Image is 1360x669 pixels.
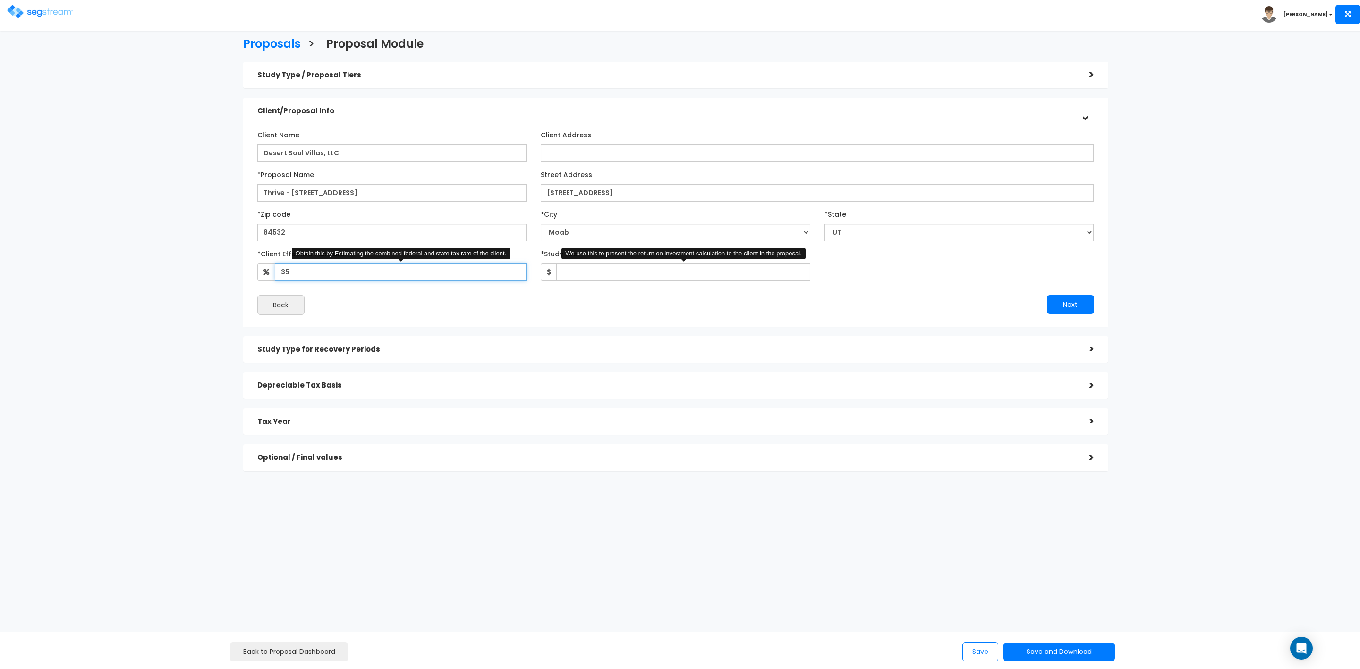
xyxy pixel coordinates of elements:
h3: > [308,38,314,52]
div: Open Intercom Messenger [1290,637,1313,660]
label: Client Address [541,127,591,140]
h3: Proposals [243,38,301,52]
div: > [1075,342,1094,356]
label: *Client Effective Tax Rate: [257,246,346,259]
div: > [1075,378,1094,393]
div: Obtain this by Estimating the combined federal and state tax rate of the client. [292,248,510,260]
div: > [1077,102,1092,121]
div: We use this to present the return on investment calculation to the client in the proposal. [561,248,806,260]
label: *Zip code [257,206,290,219]
label: *Proposal Name [257,167,314,179]
div: > [1075,450,1094,465]
a: Back to Proposal Dashboard [230,642,348,661]
button: Next [1047,295,1094,314]
label: *City [541,206,557,219]
img: avatar.png [1261,6,1277,23]
b: [PERSON_NAME] [1283,11,1328,18]
label: *State [824,206,846,219]
button: Save [962,642,998,661]
label: Client Name [257,127,299,140]
h5: Optional / Final values [257,454,1075,462]
img: logo.png [7,5,73,18]
div: > [1075,414,1094,429]
a: Proposal Module [319,28,424,57]
h5: Study Type for Recovery Periods [257,346,1075,354]
h5: Depreciable Tax Basis [257,381,1075,390]
label: *Study Fee [541,246,577,259]
h5: Tax Year [257,418,1075,426]
a: Proposals [236,28,301,57]
label: Street Address [541,167,592,179]
h5: Study Type / Proposal Tiers [257,71,1075,79]
div: > [1075,68,1094,82]
h5: Client/Proposal Info [257,107,1075,115]
h3: Proposal Module [326,38,424,52]
button: Save and Download [1003,643,1115,661]
button: Back [257,295,305,315]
